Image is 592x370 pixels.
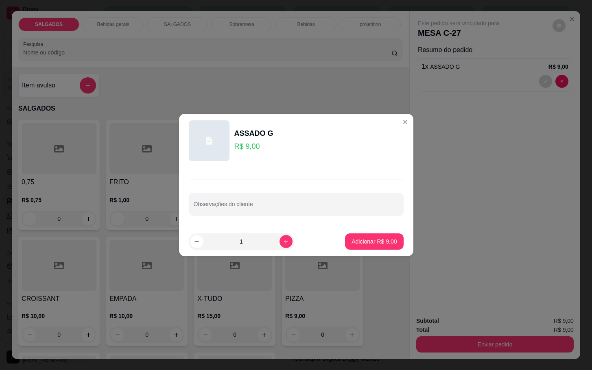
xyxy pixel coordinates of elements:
button: Close [399,115,412,128]
p: Adicionar R$ 9,00 [352,237,397,246]
p: R$ 9,00 [234,141,273,152]
input: Observações do cliente [194,203,399,211]
button: increase-product-quantity [280,235,293,248]
div: ASSADO G [234,128,273,139]
button: decrease-product-quantity [190,235,203,248]
button: Adicionar R$ 9,00 [345,233,403,250]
